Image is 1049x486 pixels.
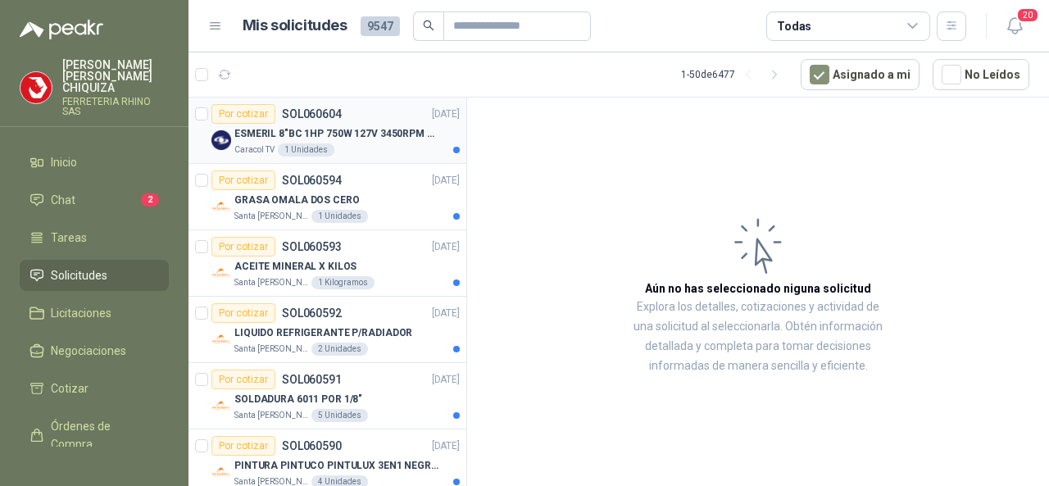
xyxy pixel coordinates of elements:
div: 1 Kilogramos [311,276,375,289]
p: GRASA OMALA DOS CERO [234,193,360,208]
div: 2 Unidades [311,343,368,356]
p: SOL060591 [282,374,342,385]
p: [DATE] [432,306,460,321]
span: Órdenes de Compra [51,417,153,453]
div: Por cotizar [211,436,275,456]
a: Cotizar [20,373,169,404]
img: Company Logo [211,462,231,482]
img: Logo peakr [20,20,103,39]
button: No Leídos [933,59,1029,90]
span: Licitaciones [51,304,111,322]
p: SOL060593 [282,241,342,252]
img: Company Logo [20,72,52,103]
a: Solicitudes [20,260,169,291]
span: Inicio [51,153,77,171]
span: Tareas [51,229,87,247]
p: PINTURA PINTUCO PINTULUX 3EN1 NEGRO X G [234,458,438,474]
a: Chat2 [20,184,169,216]
p: [DATE] [432,239,460,255]
a: Tareas [20,222,169,253]
a: Por cotizarSOL060604[DATE] Company LogoESMERIL 8"BC 1HP 750W 127V 3450RPM URREACaracol TV1 Unidades [188,98,466,164]
img: Company Logo [211,329,231,349]
span: 2 [141,193,159,207]
p: [DATE] [432,107,460,122]
p: LIQUIDO REFRIGERANTE P/RADIADOR [234,325,412,341]
img: Company Logo [211,263,231,283]
h1: Mis solicitudes [243,14,347,38]
p: SOLDADURA 6011 POR 1/8" [234,392,362,407]
div: 1 Unidades [278,143,334,157]
h3: Aún no has seleccionado niguna solicitud [645,279,871,298]
img: Company Logo [211,197,231,216]
p: ESMERIL 8"BC 1HP 750W 127V 3450RPM URREA [234,126,438,142]
p: Santa [PERSON_NAME] [234,276,308,289]
div: 5 Unidades [311,409,368,422]
p: SOL060590 [282,440,342,452]
img: Company Logo [211,130,231,150]
span: 9547 [361,16,400,36]
span: search [423,20,434,31]
span: Cotizar [51,379,89,397]
span: Solicitudes [51,266,107,284]
p: FERRETERIA RHINO SAS [62,97,169,116]
span: 20 [1016,7,1039,23]
a: Negociaciones [20,335,169,366]
span: Negociaciones [51,342,126,360]
p: SOL060604 [282,108,342,120]
a: Inicio [20,147,169,178]
img: Company Logo [211,396,231,416]
p: [DATE] [432,438,460,454]
p: SOL060594 [282,175,342,186]
div: 1 - 50 de 6477 [681,61,788,88]
a: Por cotizarSOL060592[DATE] Company LogoLIQUIDO REFRIGERANTE P/RADIADORSanta [PERSON_NAME]2 Unidades [188,297,466,363]
p: Santa [PERSON_NAME] [234,210,308,223]
div: Por cotizar [211,237,275,257]
a: Por cotizarSOL060593[DATE] Company LogoACEITE MINERAL X KILOSSanta [PERSON_NAME]1 Kilogramos [188,230,466,297]
p: SOL060592 [282,307,342,319]
a: Por cotizarSOL060594[DATE] Company LogoGRASA OMALA DOS CEROSanta [PERSON_NAME]1 Unidades [188,164,466,230]
p: Santa [PERSON_NAME] [234,343,308,356]
p: [DATE] [432,372,460,388]
div: Todas [777,17,811,35]
span: Chat [51,191,75,209]
div: Por cotizar [211,370,275,389]
p: [DATE] [432,173,460,188]
p: [PERSON_NAME] [PERSON_NAME] CHIQUIZA [62,59,169,93]
button: 20 [1000,11,1029,41]
a: Licitaciones [20,298,169,329]
a: Por cotizarSOL060591[DATE] Company LogoSOLDADURA 6011 POR 1/8"Santa [PERSON_NAME]5 Unidades [188,363,466,429]
p: Explora los detalles, cotizaciones y actividad de una solicitud al seleccionarla. Obtén informaci... [631,298,885,376]
p: ACEITE MINERAL X KILOS [234,259,356,275]
div: Por cotizar [211,104,275,124]
a: Órdenes de Compra [20,411,169,460]
p: Caracol TV [234,143,275,157]
div: Por cotizar [211,170,275,190]
p: Santa [PERSON_NAME] [234,409,308,422]
div: Por cotizar [211,303,275,323]
div: 1 Unidades [311,210,368,223]
button: Asignado a mi [801,59,920,90]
